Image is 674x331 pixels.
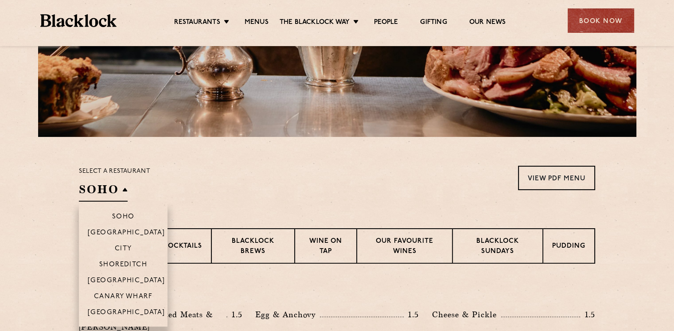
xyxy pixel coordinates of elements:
[99,261,148,270] p: Shoreditch
[462,237,534,257] p: Blacklock Sundays
[163,241,202,253] p: Cocktails
[420,18,447,28] a: Gifting
[255,308,320,321] p: Egg & Anchovy
[115,245,132,254] p: City
[245,18,269,28] a: Menus
[94,293,152,302] p: Canary Wharf
[79,182,128,202] h2: SOHO
[580,309,595,320] p: 1.5
[469,18,506,28] a: Our News
[568,8,634,33] div: Book Now
[88,309,165,318] p: [GEOGRAPHIC_DATA]
[79,286,595,297] h3: Pre Chop Bites
[552,241,585,253] p: Pudding
[112,213,135,222] p: Soho
[227,309,242,320] p: 1.5
[88,229,165,238] p: [GEOGRAPHIC_DATA]
[40,14,117,27] img: BL_Textured_Logo-footer-cropped.svg
[304,237,347,257] p: Wine on Tap
[518,166,595,190] a: View PDF Menu
[174,18,220,28] a: Restaurants
[221,237,285,257] p: Blacklock Brews
[79,166,150,177] p: Select a restaurant
[374,18,398,28] a: People
[88,277,165,286] p: [GEOGRAPHIC_DATA]
[404,309,419,320] p: 1.5
[432,308,501,321] p: Cheese & Pickle
[280,18,350,28] a: The Blacklock Way
[366,237,443,257] p: Our favourite wines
